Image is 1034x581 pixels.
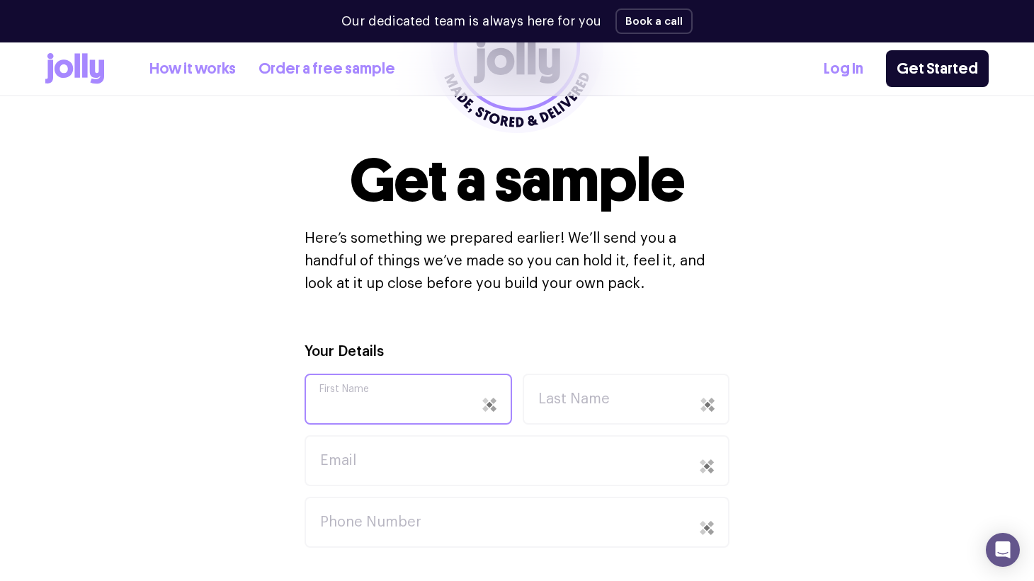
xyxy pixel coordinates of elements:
[986,533,1020,567] div: Open Intercom Messenger
[482,398,496,412] img: Sticky Password
[305,227,729,295] p: Here’s something we prepared earlier! We’ll send you a handful of things we’ve made so you can ho...
[700,521,714,535] img: Sticky Password
[258,57,395,81] a: Order a free sample
[824,57,863,81] a: Log In
[305,342,384,362] label: Your Details
[149,57,236,81] a: How it works
[700,459,714,473] img: Sticky Password
[700,398,715,412] img: Sticky Password
[350,151,685,210] h1: Get a sample
[886,50,989,87] a: Get Started
[615,8,693,34] button: Book a call
[341,12,601,31] p: Our dedicated team is always here for you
